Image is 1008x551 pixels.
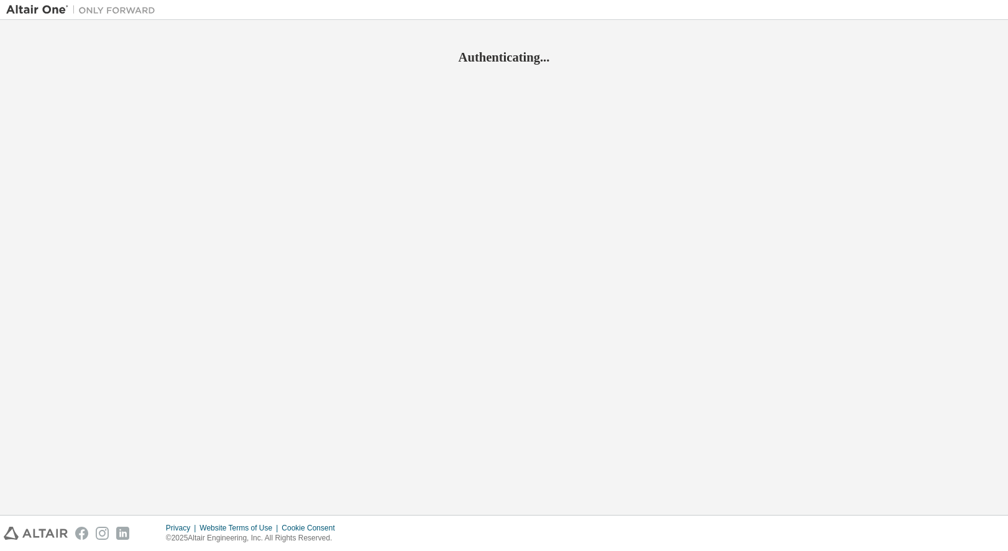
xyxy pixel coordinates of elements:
img: altair_logo.svg [4,527,68,540]
div: Privacy [166,523,199,533]
h2: Authenticating... [6,49,1002,65]
img: instagram.svg [96,527,109,540]
img: facebook.svg [75,527,88,540]
img: Altair One [6,4,162,16]
div: Cookie Consent [282,523,342,533]
img: linkedin.svg [116,527,129,540]
p: © 2025 Altair Engineering, Inc. All Rights Reserved. [166,533,342,544]
div: Website Terms of Use [199,523,282,533]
